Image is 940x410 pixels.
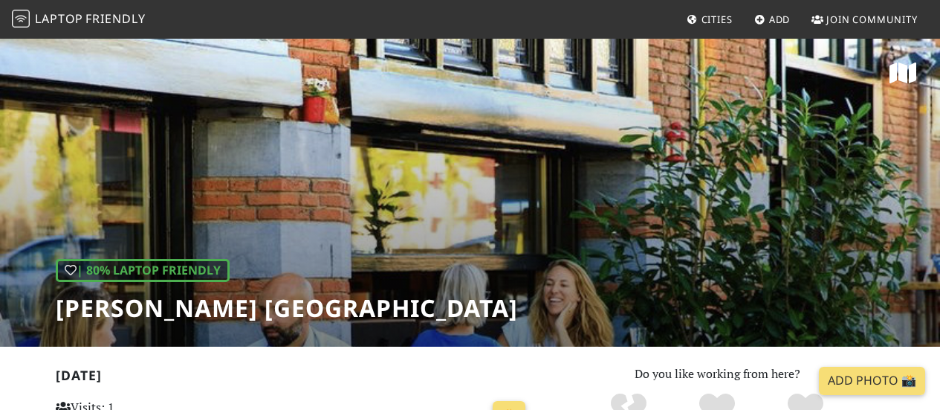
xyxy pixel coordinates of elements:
span: Friendly [85,10,145,27]
h1: [PERSON_NAME] [GEOGRAPHIC_DATA] [56,294,518,322]
img: LaptopFriendly [12,10,30,28]
div: | 80% Laptop Friendly [56,259,230,283]
span: Join Community [826,13,918,26]
a: Add Photo 📸 [819,367,925,395]
span: Cities [701,13,733,26]
p: Do you like working from here? [550,365,885,384]
a: LaptopFriendly LaptopFriendly [12,7,146,33]
a: Join Community [806,6,924,33]
span: Add [769,13,791,26]
h2: [DATE] [56,368,532,389]
a: Add [748,6,797,33]
span: Laptop [35,10,83,27]
a: Cities [681,6,739,33]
